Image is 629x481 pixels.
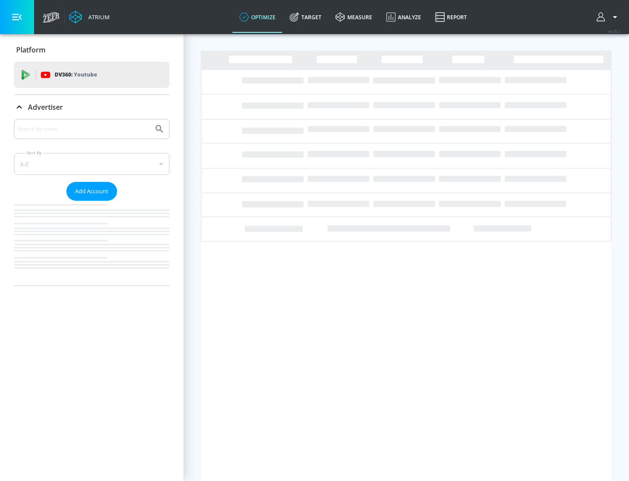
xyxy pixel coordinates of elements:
button: Add Account [66,182,117,201]
div: DV360: Youtube [14,62,169,88]
p: Advertiser [28,102,63,112]
span: Add Account [75,186,108,196]
input: Search by name [17,123,150,135]
p: Platform [16,45,45,55]
a: optimize [232,1,283,33]
a: measure [328,1,379,33]
div: A-Z [14,153,169,175]
div: Advertiser [14,95,169,119]
a: Report [428,1,474,33]
label: Sort By [25,150,44,156]
span: v 4.25.2 [608,29,620,34]
div: Platform [14,38,169,62]
div: Advertiser [14,119,169,286]
a: Analyze [379,1,428,33]
nav: list of Advertiser [14,201,169,286]
a: Target [283,1,328,33]
p: Youtube [74,70,97,79]
a: Atrium [69,10,110,24]
p: DV360: [55,70,97,80]
div: Atrium [85,13,110,21]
